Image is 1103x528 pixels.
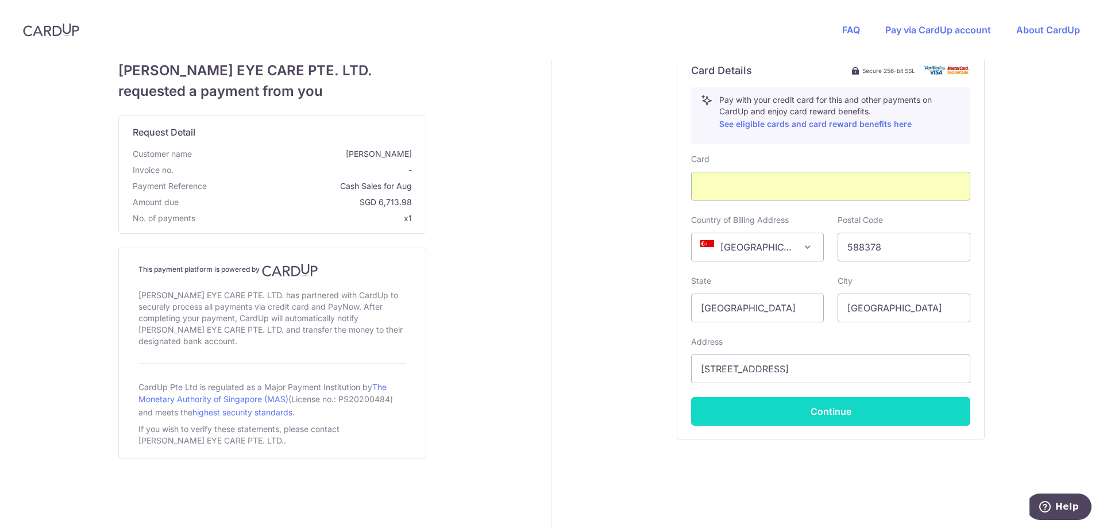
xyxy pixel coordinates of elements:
label: Country of Billing Address [691,214,789,226]
img: card secure [924,65,970,75]
a: See eligible cards and card reward benefits here [719,119,912,129]
span: translation missing: en.request_detail [133,126,195,138]
iframe: Secure card payment input frame [701,179,961,193]
iframe: Opens a widget where you can find more information [1029,494,1092,522]
a: FAQ [842,24,860,36]
label: Postal Code [838,214,883,226]
div: [PERSON_NAME] EYE CARE PTE. LTD. has partnered with CardUp to securely process all payments via c... [138,287,406,349]
div: CardUp Pte Ltd is regulated as a Major Payment Institution by (License no.: PS20200484) and meets... [138,377,406,421]
span: Invoice no. [133,164,173,176]
img: CardUp [262,263,318,277]
button: Continue [691,397,970,426]
span: Customer name [133,148,192,160]
div: If you wish to verify these statements, please contact [PERSON_NAME] EYE CARE PTE. LTD.. [138,421,406,449]
span: [PERSON_NAME] EYE CARE PTE. LTD. [118,60,426,81]
label: City [838,275,853,287]
p: Pay with your credit card for this and other payments on CardUp and enjoy card reward benefits. [719,94,961,131]
label: Card [691,153,709,165]
span: Singapore [692,233,823,261]
input: Example 123456 [838,233,970,261]
span: x1 [404,213,412,223]
a: Pay via CardUp account [885,24,991,36]
span: No. of payments [133,213,195,224]
h4: This payment platform is powered by [138,263,406,277]
label: Address [691,336,723,348]
span: SGD 6,713.98 [183,196,412,208]
span: - [178,164,412,176]
h6: Card Details [691,64,752,78]
span: [PERSON_NAME] [196,148,412,160]
span: requested a payment from you [118,81,426,102]
img: CardUp [23,23,79,37]
span: Secure 256-bit SSL [862,66,915,75]
span: translation missing: en.payment_reference [133,181,207,191]
a: About CardUp [1016,24,1080,36]
span: Amount due [133,196,179,208]
label: State [691,275,711,287]
a: highest security standards [192,407,292,417]
span: Cash Sales for Aug [211,180,412,192]
span: Singapore [691,233,824,261]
